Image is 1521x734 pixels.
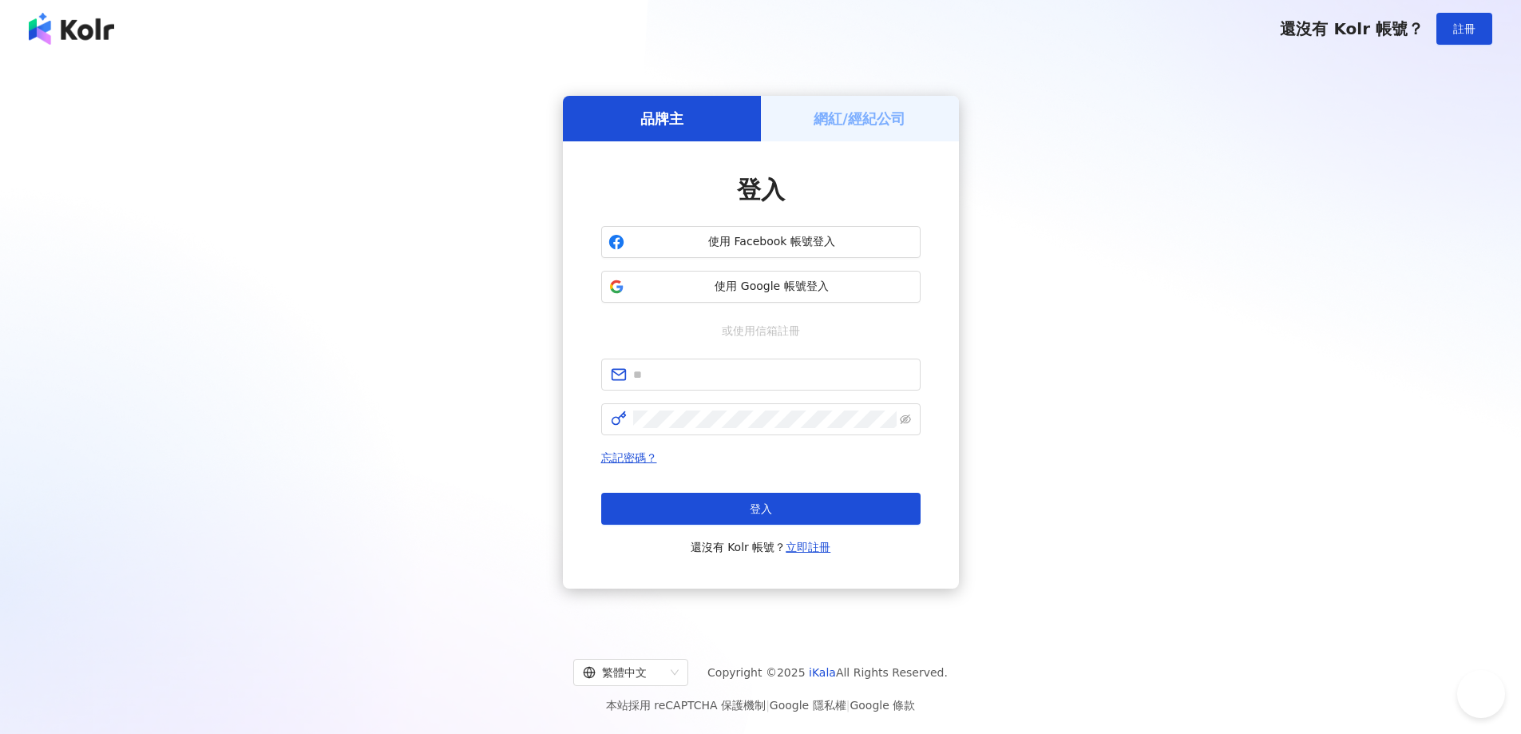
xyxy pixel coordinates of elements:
[809,666,836,679] a: iKala
[1453,22,1475,35] span: 註冊
[846,699,850,712] span: |
[770,699,846,712] a: Google 隱私權
[1436,13,1492,45] button: 註冊
[786,541,830,553] a: 立即註冊
[1457,670,1505,718] iframe: Help Scout Beacon - Open
[631,234,913,250] span: 使用 Facebook 帳號登入
[814,109,905,129] h5: 網紅/經紀公司
[1280,19,1424,38] span: 還沒有 Kolr 帳號？
[707,663,948,682] span: Copyright © 2025 All Rights Reserved.
[601,451,657,464] a: 忘記密碼？
[640,109,683,129] h5: 品牌主
[601,271,921,303] button: 使用 Google 帳號登入
[631,279,913,295] span: 使用 Google 帳號登入
[711,322,811,339] span: 或使用信箱註冊
[737,176,785,204] span: 登入
[601,493,921,525] button: 登入
[691,538,831,557] span: 還沒有 Kolr 帳號？
[850,699,915,712] a: Google 條款
[900,414,911,425] span: eye-invisible
[606,696,915,715] span: 本站採用 reCAPTCHA 保護機制
[601,226,921,258] button: 使用 Facebook 帳號登入
[583,660,664,685] div: 繁體中文
[750,502,772,515] span: 登入
[29,13,114,45] img: logo
[766,699,770,712] span: |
